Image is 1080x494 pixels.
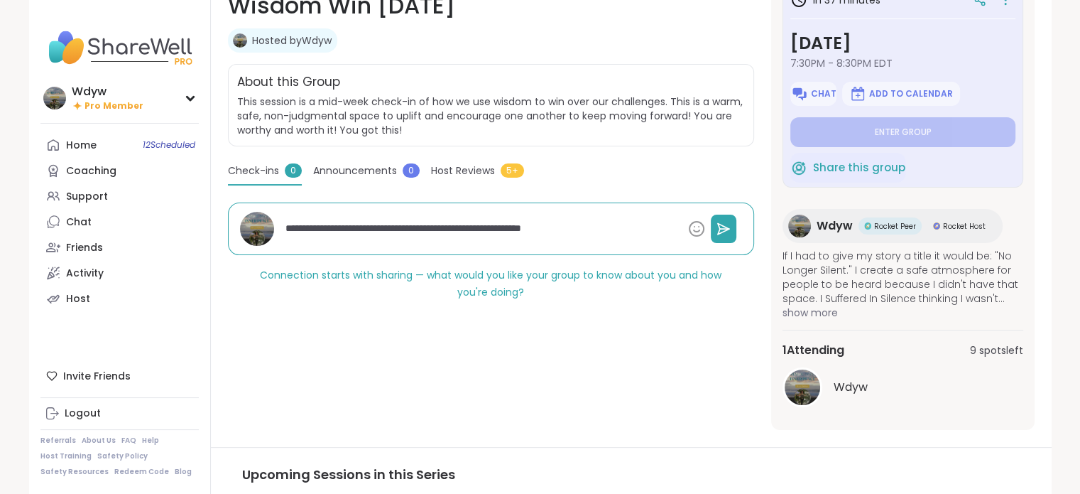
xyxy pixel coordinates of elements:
[228,163,279,178] span: Check-ins
[66,215,92,230] div: Chat
[785,370,820,405] img: Wdyw
[782,306,1022,320] span: show more
[431,163,495,178] span: Host Reviews
[790,82,836,106] button: Chat
[97,451,148,461] a: Safety Policy
[788,215,811,237] img: Wdyw
[66,267,104,281] div: Activity
[970,343,1023,358] span: 9 spots left
[237,73,340,92] h2: About this Group
[66,190,108,204] div: Support
[252,33,332,48] a: Hosted byWdyw
[40,451,92,461] a: Host Training
[943,221,986,232] span: Rocket Host
[790,153,905,183] button: Share this group
[121,436,136,446] a: FAQ
[791,85,808,102] img: ShareWell Logomark
[66,292,90,306] div: Host
[40,363,199,389] div: Invite Friends
[40,209,199,235] a: Chat
[933,222,940,230] img: Rocket Host
[790,31,1015,56] h3: [DATE]
[40,23,199,73] img: ShareWell Nav Logo
[43,87,66,109] img: Wdyw
[84,100,143,112] span: Pro Member
[66,241,103,255] div: Friends
[782,342,844,359] span: 1 Attending
[285,163,302,178] span: 0
[40,132,199,158] a: Home12Scheduled
[233,33,247,48] img: Wdyw
[403,163,420,178] span: 0
[40,467,109,477] a: Safety Resources
[40,286,199,311] a: Host
[72,84,143,100] div: Wdyw
[782,249,1022,306] span: If I had to give my story a title it would be: "No Longer Silent." I create a safe atmosphere for...
[811,88,836,100] span: Chat
[813,160,905,176] span: Share this group
[40,401,199,426] a: Logout
[143,139,195,151] span: 12 Scheduled
[874,221,916,232] span: Rocket Peer
[40,158,199,183] a: Coaching
[817,218,853,235] span: Wdyw
[790,117,1015,147] button: Enter group
[66,164,116,178] div: Coaching
[82,436,116,446] a: About Us
[40,235,199,260] a: Friends
[501,163,524,178] span: 5+
[65,407,101,421] div: Logout
[782,367,1022,407] a: WdywWdyw
[260,268,721,299] span: Connection starts with sharing — what would you like your group to know about you and how you're ...
[790,56,1015,70] span: 7:30PM - 8:30PM EDT
[40,260,199,286] a: Activity
[313,163,397,178] span: Announcements
[864,222,871,230] img: Rocket Peer
[237,95,746,137] span: This session is a mid-week check-in of how we use wisdom to win over our challenges. This is a wa...
[242,465,1020,484] h3: Upcoming Sessions in this Series
[66,139,97,153] div: Home
[114,467,169,477] a: Redeem Code
[842,82,960,106] button: Add to Calendar
[790,159,807,176] img: ShareWell Logomark
[849,85,866,102] img: ShareWell Logomark
[240,212,274,246] img: Wdyw
[874,127,931,138] span: Enter group
[869,88,953,100] span: Add to Calendar
[40,183,199,209] a: Support
[142,436,159,446] a: Help
[175,467,192,477] a: Blog
[782,209,1003,243] a: WdywWdywRocket PeerRocket PeerRocket HostRocket Host
[40,436,76,446] a: Referrals
[834,379,868,396] span: Wdyw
